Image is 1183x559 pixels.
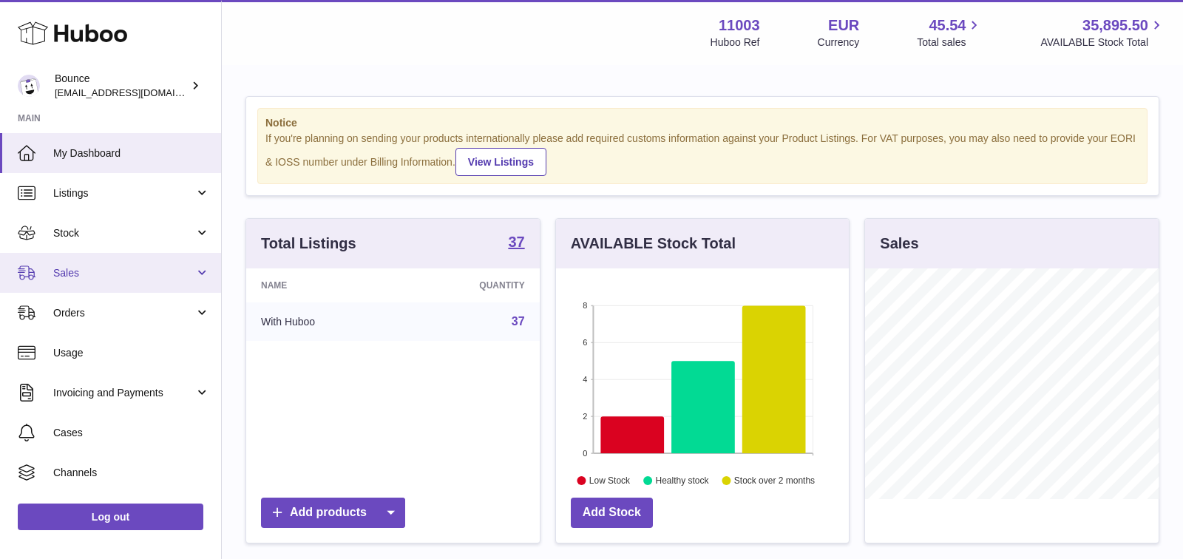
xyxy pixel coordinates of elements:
[583,375,587,384] text: 4
[53,226,194,240] span: Stock
[583,412,587,421] text: 2
[53,426,210,440] span: Cases
[55,72,188,100] div: Bounce
[828,16,859,35] strong: EUR
[917,16,983,50] a: 45.54 Total sales
[53,386,194,400] span: Invoicing and Payments
[18,75,40,97] img: collateral@usebounce.com
[583,338,587,347] text: 6
[53,306,194,320] span: Orders
[508,234,524,252] a: 37
[246,302,401,341] td: With Huboo
[53,186,194,200] span: Listings
[265,132,1139,176] div: If you're planning on sending your products internationally please add required customs informati...
[261,234,356,254] h3: Total Listings
[246,268,401,302] th: Name
[512,315,525,328] a: 37
[571,498,653,528] a: Add Stock
[265,116,1139,130] strong: Notice
[583,449,587,458] text: 0
[53,266,194,280] span: Sales
[711,35,760,50] div: Huboo Ref
[1040,35,1165,50] span: AVAILABLE Stock Total
[734,475,815,486] text: Stock over 2 months
[589,475,631,486] text: Low Stock
[929,16,966,35] span: 45.54
[455,148,546,176] a: View Listings
[917,35,983,50] span: Total sales
[53,146,210,160] span: My Dashboard
[655,475,709,486] text: Healthy stock
[571,234,736,254] h3: AVAILABLE Stock Total
[1040,16,1165,50] a: 35,895.50 AVAILABLE Stock Total
[401,268,539,302] th: Quantity
[583,301,587,310] text: 8
[880,234,918,254] h3: Sales
[508,234,524,249] strong: 37
[261,498,405,528] a: Add products
[53,346,210,360] span: Usage
[818,35,860,50] div: Currency
[1082,16,1148,35] span: 35,895.50
[18,504,203,530] a: Log out
[55,87,217,98] span: [EMAIL_ADDRESS][DOMAIN_NAME]
[719,16,760,35] strong: 11003
[53,466,210,480] span: Channels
